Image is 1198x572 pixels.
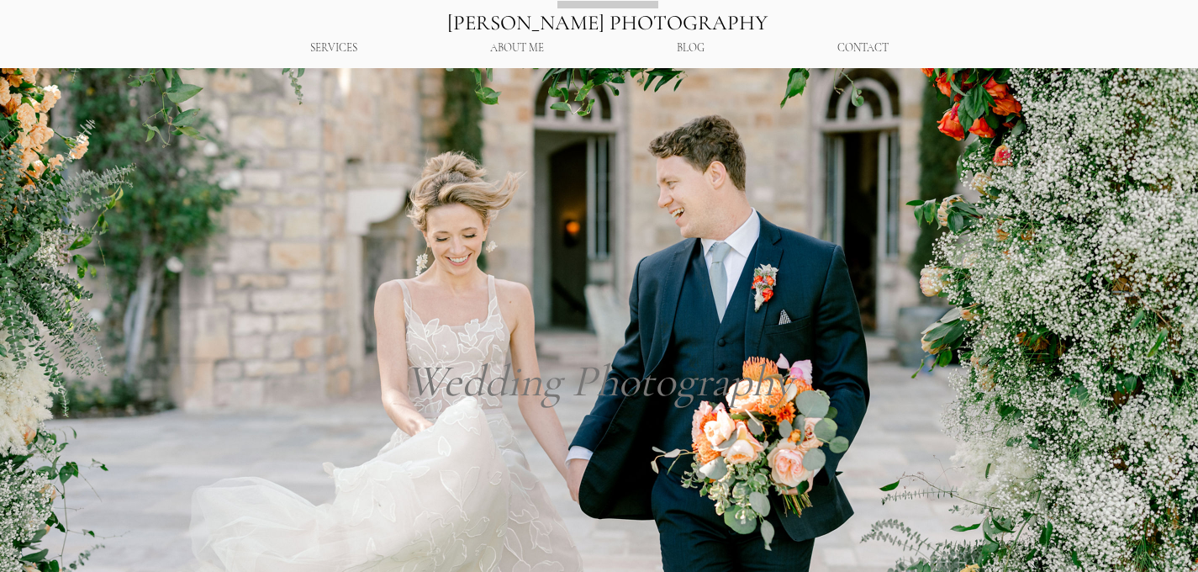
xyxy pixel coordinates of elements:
[668,34,713,63] p: BLOG
[447,10,768,35] a: [PERSON_NAME] PHOTOGRAPHY
[405,354,793,408] span: Wedding Photography
[771,34,955,63] a: CONTACT
[302,34,366,63] p: SERVICES
[244,34,955,63] nav: Site
[244,34,424,63] div: SERVICES
[424,34,610,63] a: ABOUT ME
[482,34,552,63] p: ABOUT ME
[610,34,771,63] a: BLOG
[829,34,897,63] p: CONTACT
